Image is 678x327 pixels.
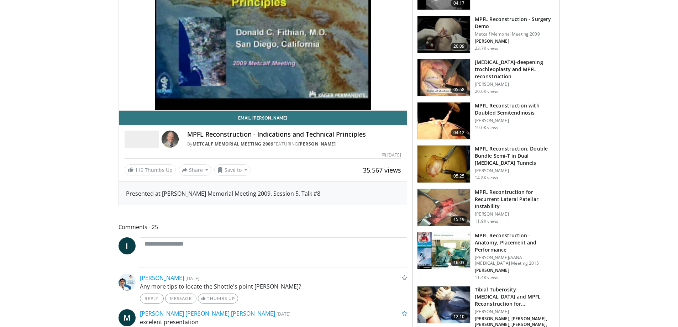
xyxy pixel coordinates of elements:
a: Reply [140,294,164,304]
button: Share [179,164,212,176]
img: aren_3.png.150x105_q85_crop-smart_upscale.jpg [417,16,470,53]
p: [PERSON_NAME] [475,38,555,44]
a: I [119,237,136,254]
span: 20:09 [451,43,468,50]
h3: [MEDICAL_DATA]-deepening trochleoplasty and MPFL reconstruction [475,59,555,80]
h3: MPFL Reconstruction - Anatomy, Placement and Performance [475,232,555,253]
img: Avatar [119,274,136,291]
img: 505043_3.png.150x105_q85_crop-smart_upscale.jpg [417,102,470,139]
p: excelent presentation [140,318,408,326]
p: Metcalf Memorial Meeting 2009 [475,31,555,37]
a: Email [PERSON_NAME] [119,111,407,125]
span: 35,567 views [363,166,401,174]
a: 04:12 MPFL Reconstruction with Doubled Semitendinosis [PERSON_NAME] 19.0K views [417,102,555,140]
p: [PERSON_NAME] [475,309,555,315]
a: Message [165,294,196,304]
a: 16:03 MPFL Reconstruction - Anatomy, Placement and Performance [PERSON_NAME]/AANA [MEDICAL_DATA] ... [417,232,555,280]
p: 14.8K views [475,175,498,181]
a: [PERSON_NAME] [298,141,336,147]
a: [PERSON_NAME] [PERSON_NAME] [PERSON_NAME] [140,310,275,317]
span: Comments 25 [119,222,408,232]
p: [PERSON_NAME] [475,168,555,174]
h3: MPFL Reconstruction with Doubled Semitendinosis [475,102,555,116]
img: edmonds_3.png.150x105_q85_crop-smart_upscale.jpg [417,146,470,183]
a: Thumbs Up [198,294,238,304]
p: 11.4K views [475,275,498,280]
p: 20.6K views [475,89,498,94]
div: By FEATURING [187,141,401,147]
div: [DATE] [382,152,401,158]
p: 23.7K views [475,46,498,51]
img: 272707_0003_1.png.150x105_q85_crop-smart_upscale.jpg [417,189,470,226]
a: 20:09 MPFL Reconstruction - Surgery Demo Metcalf Memorial Meeting 2009 [PERSON_NAME] 23.7K views [417,16,555,53]
span: 15:19 [451,216,468,223]
span: 16:03 [451,259,468,266]
button: Save to [214,164,251,176]
p: [PERSON_NAME] [475,118,555,123]
img: cab769df-a0f6-4752-92da-42e92bb4de9a.150x105_q85_crop-smart_upscale.jpg [417,286,470,323]
p: [PERSON_NAME]/AANA [MEDICAL_DATA] Meeting 2015 [475,255,555,266]
span: 119 [135,167,143,173]
h3: MPFL Reconstruction - Surgery Demo [475,16,555,30]
span: 04:12 [451,129,468,136]
a: 15:19 MPFL Recontruction for Recurrent Lateral Patellar Instability [PERSON_NAME] 11.9K views [417,189,555,226]
span: 12:10 [451,313,468,320]
a: 05:58 [MEDICAL_DATA]-deepening trochleoplasty and MPFL reconstruction [PERSON_NAME] 20.6K views [417,59,555,96]
a: [PERSON_NAME] [140,274,184,282]
p: 11.9K views [475,218,498,224]
h3: MPFL Recontruction for Recurrent Lateral Patellar Instability [475,189,555,210]
img: Avatar [162,131,179,148]
span: 05:25 [451,173,468,180]
small: [DATE] [185,275,199,281]
h4: MPFL Reconstruction - Indications and Technical Principles [187,131,401,138]
img: 8a54a703-336b-4002-96ea-336e2ade4194.150x105_q85_crop-smart_upscale.jpg [417,232,470,269]
a: 119 Thumbs Up [125,164,176,175]
h3: Tibial Tuberosity [MEDICAL_DATA] and MPFL Reconstruction for Patellofemor… [475,286,555,307]
a: Metcalf Memorial Meeting 2009 [193,141,274,147]
a: M [119,309,136,326]
span: 05:58 [451,86,468,93]
p: Any more tips to locate the Shottle's point [PERSON_NAME]? [140,282,408,291]
img: Metcalf Memorial Meeting 2009 [125,131,159,148]
p: [PERSON_NAME] [475,81,555,87]
small: [DATE] [277,311,290,317]
h3: MPFL Reconstruction: Double Bundle Semi-T in Dual [MEDICAL_DATA] Tunnels [475,145,555,167]
a: 05:25 MPFL Reconstruction: Double Bundle Semi-T in Dual [MEDICAL_DATA] Tunnels [PERSON_NAME] 14.8... [417,145,555,183]
p: 19.0K views [475,125,498,131]
img: XzOTlMlQSGUnbGTX4xMDoxOjB1O8AjAz_1.150x105_q85_crop-smart_upscale.jpg [417,59,470,96]
div: Presented at [PERSON_NAME] Memorial Meeting 2009. Session 5, Talk #8 [126,189,400,198]
p: [PERSON_NAME] [475,268,555,273]
p: [PERSON_NAME] [475,211,555,217]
